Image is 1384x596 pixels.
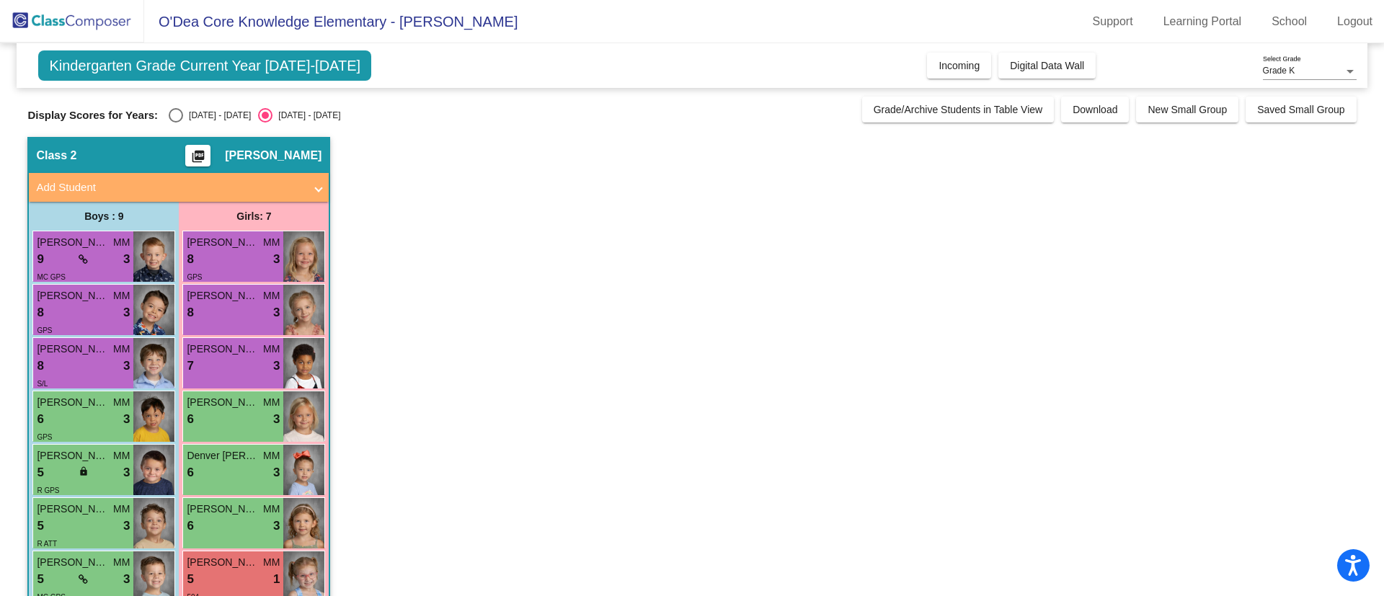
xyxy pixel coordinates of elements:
[37,570,43,589] span: 5
[37,410,43,429] span: 6
[1010,60,1084,71] span: Digital Data Wall
[113,448,130,463] span: MM
[37,250,43,269] span: 9
[273,517,280,535] span: 3
[263,502,280,517] span: MM
[38,50,371,81] span: Kindergarten Grade Current Year [DATE]-[DATE]
[187,288,259,303] span: [PERSON_NAME]
[187,463,193,482] span: 6
[187,250,193,269] span: 8
[939,60,980,71] span: Incoming
[187,410,193,429] span: 6
[263,395,280,410] span: MM
[123,410,130,429] span: 3
[273,570,280,589] span: 1
[927,53,991,79] button: Incoming
[37,448,109,463] span: [PERSON_NAME]
[179,202,329,231] div: Girls: 7
[187,342,259,357] span: [PERSON_NAME]
[36,179,304,196] mat-panel-title: Add Student
[263,288,280,303] span: MM
[1152,10,1254,33] a: Learning Portal
[37,517,43,535] span: 5
[1081,10,1145,33] a: Support
[36,148,76,163] span: Class 2
[273,357,280,375] span: 3
[183,109,251,122] div: [DATE] - [DATE]
[123,357,130,375] span: 3
[187,357,193,375] span: 7
[1260,10,1318,33] a: School
[263,448,280,463] span: MM
[29,202,179,231] div: Boys : 9
[123,303,130,322] span: 3
[37,540,57,548] span: R ATT
[998,53,1096,79] button: Digital Data Wall
[225,148,321,163] span: [PERSON_NAME]
[1073,104,1117,115] span: Download
[123,250,130,269] span: 3
[1061,97,1129,123] button: Download
[187,517,193,535] span: 6
[1326,10,1384,33] a: Logout
[144,10,518,33] span: O'Dea Core Knowledge Elementary - [PERSON_NAME]
[113,288,130,303] span: MM
[37,342,109,357] span: [PERSON_NAME]
[37,380,48,388] span: S/L
[273,410,280,429] span: 3
[190,149,207,169] mat-icon: picture_as_pdf
[37,303,43,322] span: 8
[187,502,259,517] span: [PERSON_NAME]
[272,109,340,122] div: [DATE] - [DATE]
[169,108,340,123] mat-radio-group: Select an option
[273,250,280,269] span: 3
[37,502,109,517] span: [PERSON_NAME]
[123,463,130,482] span: 3
[273,463,280,482] span: 3
[37,463,43,482] span: 5
[113,555,130,570] span: MM
[185,145,210,166] button: Print Students Details
[862,97,1055,123] button: Grade/Archive Students in Table View
[1136,97,1238,123] button: New Small Group
[37,273,65,281] span: MC GPS
[123,517,130,535] span: 3
[37,235,109,250] span: [PERSON_NAME]
[113,342,130,357] span: MM
[27,109,158,122] span: Display Scores for Years:
[37,288,109,303] span: [PERSON_NAME]
[37,395,109,410] span: [PERSON_NAME]
[79,466,89,476] span: lock
[273,303,280,322] span: 3
[263,342,280,357] span: MM
[1263,66,1295,76] span: Grade K
[187,235,259,250] span: [PERSON_NAME]
[113,395,130,410] span: MM
[1257,104,1344,115] span: Saved Small Group
[29,173,329,202] mat-expansion-panel-header: Add Student
[187,273,202,281] span: GPS
[37,433,52,441] span: GPS
[37,326,52,334] span: GPS
[187,395,259,410] span: [PERSON_NAME]
[874,104,1043,115] span: Grade/Archive Students in Table View
[187,570,193,589] span: 5
[187,555,259,570] span: [PERSON_NAME]
[113,502,130,517] span: MM
[37,357,43,375] span: 8
[37,555,109,570] span: [PERSON_NAME]
[123,570,130,589] span: 3
[1148,104,1227,115] span: New Small Group
[263,555,280,570] span: MM
[187,303,193,322] span: 8
[263,235,280,250] span: MM
[1246,97,1356,123] button: Saved Small Group
[113,235,130,250] span: MM
[187,448,259,463] span: Denver [PERSON_NAME]
[37,486,59,494] span: R GPS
